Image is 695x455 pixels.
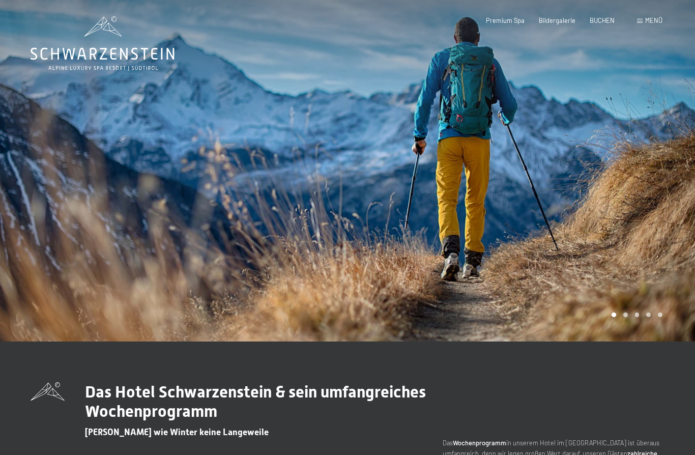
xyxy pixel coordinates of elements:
div: Carousel Page 1 (Current Slide) [612,312,616,317]
div: Carousel Page 4 [646,312,651,317]
a: Premium Spa [486,16,525,24]
span: [PERSON_NAME] wie Winter keine Langeweile [85,427,269,437]
div: Carousel Pagination [608,312,662,317]
div: Carousel Page 2 [623,312,628,317]
span: Das Hotel Schwarzenstein & sein umfangreiches Wochenprogramm [85,382,426,421]
div: Carousel Page 5 [658,312,662,317]
strong: Wochenprogramm [453,439,506,447]
a: BUCHEN [590,16,615,24]
a: Bildergalerie [539,16,575,24]
span: Menü [645,16,662,24]
div: Carousel Page 3 [635,312,640,317]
